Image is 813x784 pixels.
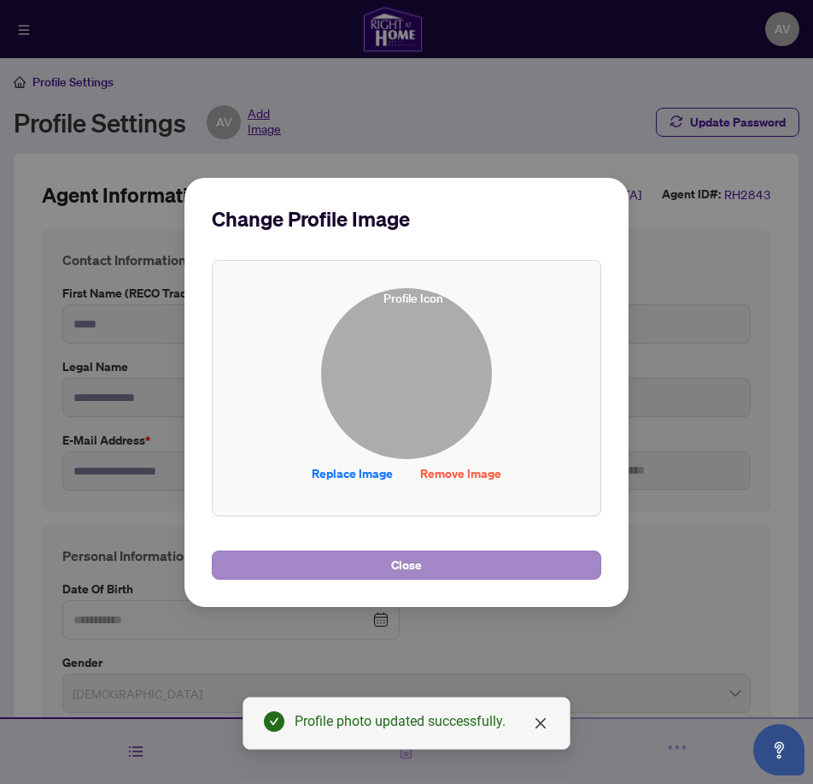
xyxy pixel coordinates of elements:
button: Close [212,551,601,580]
h2: Change Profile Image [212,205,601,233]
span: close [534,716,547,730]
button: Remove Image [406,459,515,488]
button: Replace Image [298,459,406,488]
span: Remove Image [420,460,501,487]
img: Profile Icon [322,289,491,458]
span: Replace Image [312,460,393,487]
span: Close [391,551,422,579]
span: check-circle [264,711,284,732]
button: Open asap [753,724,804,775]
div: Profile photo updated successfully. [295,711,549,732]
a: Close [531,714,550,733]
